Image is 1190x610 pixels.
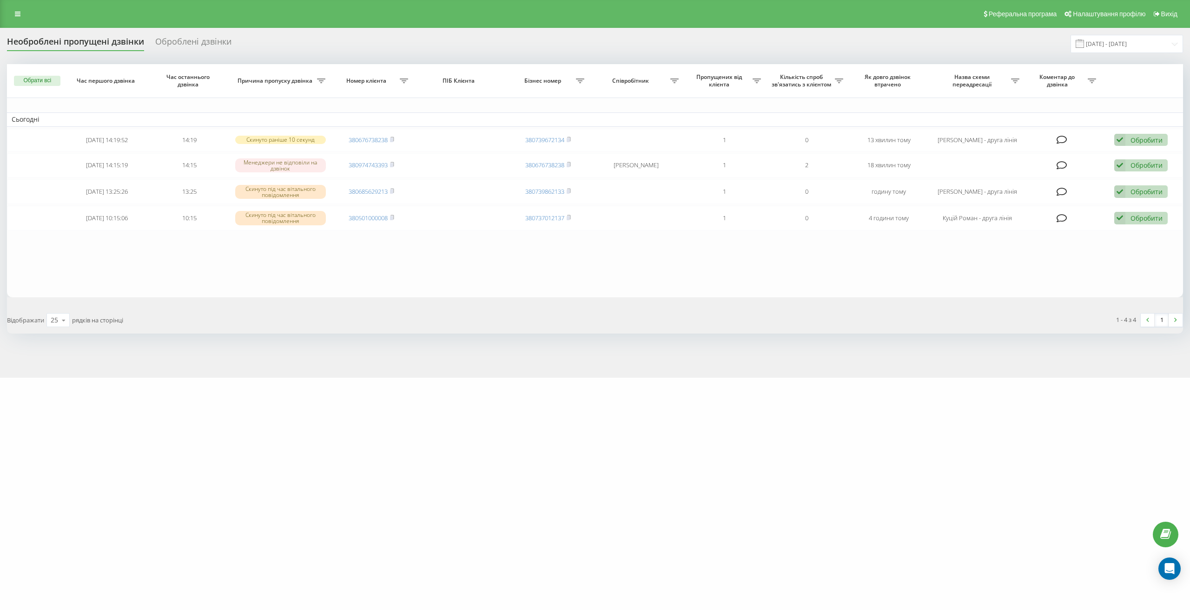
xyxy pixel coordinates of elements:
a: 380685629213 [349,187,388,196]
td: [DATE] 14:19:52 [66,129,148,151]
div: Open Intercom Messenger [1158,558,1181,580]
td: Сьогодні [7,112,1183,126]
td: 14:15 [148,153,231,178]
span: Співробітник [594,77,670,85]
div: Обробити [1130,187,1163,196]
div: Оброблені дзвінки [155,37,231,51]
div: 1 - 4 з 4 [1116,315,1136,324]
td: [DATE] 14:15:19 [66,153,148,178]
span: Назва схеми переадресації [935,73,1011,88]
td: [PERSON_NAME] [589,153,683,178]
span: Пропущених від клієнта [688,73,753,88]
div: 25 [51,315,58,325]
div: Обробити [1130,214,1163,223]
div: Обробити [1130,161,1163,170]
div: Необроблені пропущені дзвінки [7,37,144,51]
td: [DATE] 13:25:26 [66,179,148,204]
td: 14:19 [148,129,231,151]
span: Коментар до дзвінка [1029,73,1087,88]
td: 1 [683,206,766,230]
span: Налаштування профілю [1073,10,1145,18]
td: 0 [766,206,848,230]
div: Скинуто раніше 10 секунд [235,136,326,144]
td: 1 [683,129,766,151]
td: 4 години тому [848,206,930,230]
span: Кількість спроб зв'язатись з клієнтом [770,73,835,88]
a: 380739672134 [525,136,564,144]
td: 18 хвилин тому [848,153,930,178]
td: 0 [766,179,848,204]
span: Вихід [1161,10,1177,18]
td: 0 [766,129,848,151]
a: 380974743393 [349,161,388,169]
div: Скинуто під час вітального повідомлення [235,211,326,225]
button: Обрати всі [14,76,60,86]
a: 1 [1155,314,1169,327]
div: Скинуто під час вітального повідомлення [235,185,326,199]
span: Час першого дзвінка [74,77,139,85]
span: Відображати [7,316,44,324]
td: Куцій Роман - друга лінія [930,206,1024,230]
td: 1 [683,153,766,178]
td: [PERSON_NAME] - друга лінія [930,129,1024,151]
div: Обробити [1130,136,1163,144]
td: 10:15 [148,206,231,230]
td: 13 хвилин тому [848,129,930,151]
span: рядків на сторінці [72,316,123,324]
td: 2 [766,153,848,178]
td: 1 [683,179,766,204]
span: Час останнього дзвінка [156,73,222,88]
td: [PERSON_NAME] - друга лінія [930,179,1024,204]
a: 380676738238 [525,161,564,169]
a: 380739862133 [525,187,564,196]
span: Бізнес номер [511,77,576,85]
td: 13:25 [148,179,231,204]
span: Номер клієнта [335,77,400,85]
span: ПІБ Клієнта [422,77,498,85]
a: 380501000008 [349,214,388,222]
a: 380676738238 [349,136,388,144]
span: Як довго дзвінок втрачено [856,73,922,88]
td: [DATE] 10:15:06 [66,206,148,230]
div: Менеджери не відповіли на дзвінок [235,158,326,172]
span: Реферальна програма [989,10,1057,18]
span: Причина пропуску дзвінка [235,77,317,85]
td: годину тому [848,179,930,204]
a: 380737012137 [525,214,564,222]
